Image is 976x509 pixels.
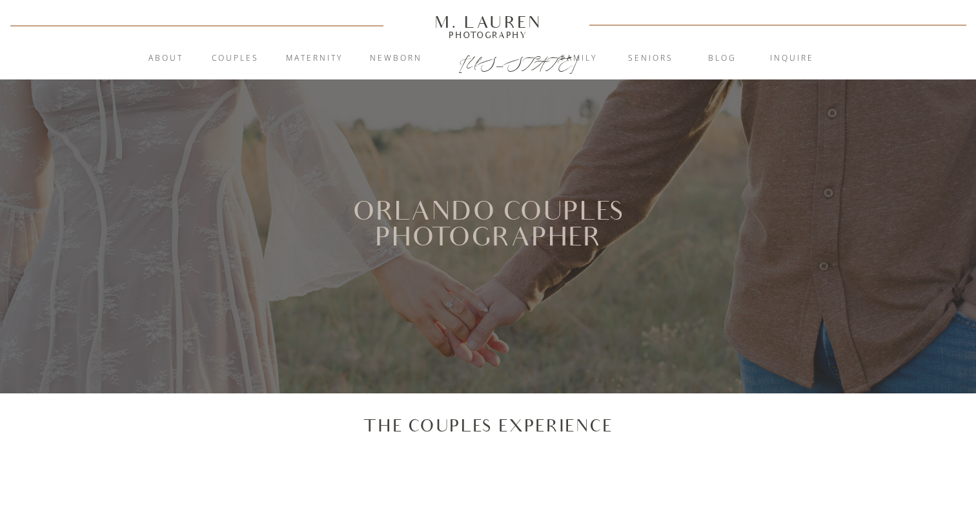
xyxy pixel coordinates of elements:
a: Maternity [280,52,349,65]
a: Family [544,52,614,65]
a: Newborn [361,52,431,65]
h1: Orlando Couples Photographer [331,199,645,283]
a: Seniors [616,52,686,65]
a: blog [687,52,757,65]
a: About [141,52,190,65]
p: The Couples Experience [363,414,613,436]
a: Couples [200,52,270,65]
a: inquire [757,52,827,65]
a: Photography [429,32,547,38]
a: M. Lauren [396,15,580,29]
a: [US_STATE] [459,53,518,68]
